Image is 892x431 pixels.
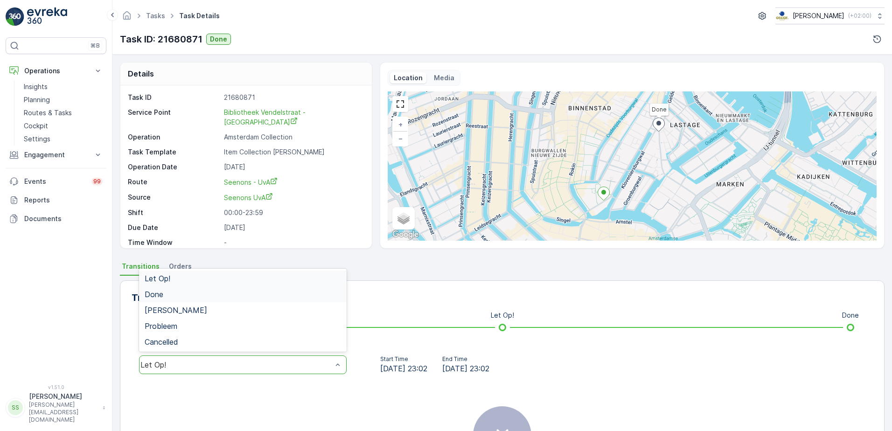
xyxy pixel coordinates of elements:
p: Source [128,193,220,202]
p: [PERSON_NAME] [29,392,98,401]
p: End Time [442,355,489,363]
span: Let Op! [145,274,170,283]
p: 21680871 [224,93,362,102]
p: Location [394,73,423,83]
button: Operations [6,62,106,80]
p: Item Collection [PERSON_NAME] [224,147,362,157]
img: Google [390,229,421,241]
img: logo_light-DOdMpM7g.png [27,7,67,26]
a: Seenons UvA [224,193,362,202]
span: Seenons UvA [224,194,273,202]
p: [DATE] [224,162,362,172]
p: Time Window [128,238,220,247]
p: Task Template [128,147,220,157]
p: Service Point [128,108,220,127]
span: Done [145,290,163,299]
p: ( +02:00 ) [848,12,871,20]
div: Let Op! [140,361,332,369]
span: [DATE] 23:02 [442,363,489,374]
p: Let Op! [491,311,514,320]
a: Bibliotheek Vendelstraat - UvA [224,108,362,127]
p: Events [24,177,86,186]
a: Settings [20,132,106,146]
p: Details [128,68,154,79]
p: Start Time [380,355,427,363]
span: Transitions [122,262,160,271]
a: Tasks [146,12,165,20]
p: [DATE] [224,223,362,232]
span: [DATE] 23:02 [380,363,427,374]
p: Done [842,311,859,320]
span: Task Details [177,11,222,21]
span: Probleem [145,322,177,330]
button: Engagement [6,146,106,164]
p: Operations [24,66,88,76]
p: Done [210,35,227,44]
a: View Fullscreen [393,97,407,111]
a: Zoom Out [393,132,407,146]
p: 99 [93,178,101,185]
a: Routes & Tasks [20,106,106,119]
span: Seenons - UvA [224,178,278,186]
p: Task ID: 21680871 [120,32,202,46]
p: Reports [24,195,103,205]
a: Events99 [6,172,106,191]
p: Routes & Tasks [24,108,72,118]
p: [PERSON_NAME][EMAIL_ADDRESS][DOMAIN_NAME] [29,401,98,424]
p: Media [434,73,454,83]
p: Cockpit [24,121,48,131]
img: basis-logo_rgb2x.png [775,11,789,21]
a: Cockpit [20,119,106,132]
a: Layers [393,208,414,229]
p: - [224,238,362,247]
p: Route [128,177,220,187]
p: Operation [128,132,220,142]
a: Insights [20,80,106,93]
p: Engagement [24,150,88,160]
p: Task ID [128,93,220,102]
p: Planning [24,95,50,104]
span: Bibliotheek Vendelstraat - [GEOGRAPHIC_DATA] [224,108,307,126]
p: 00:00-23:59 [224,208,362,217]
button: Done [206,34,231,45]
button: [PERSON_NAME](+02:00) [775,7,885,24]
p: Operation Date [128,162,220,172]
a: Planning [20,93,106,106]
a: Reports [6,191,106,209]
button: SS[PERSON_NAME][PERSON_NAME][EMAIL_ADDRESS][DOMAIN_NAME] [6,392,106,424]
a: Documents [6,209,106,228]
span: Orders [169,262,192,271]
div: SS [8,400,23,415]
p: Due Date [128,223,220,232]
p: Transitions [132,291,183,305]
p: Documents [24,214,103,223]
p: Shift [128,208,220,217]
a: Homepage [122,14,132,22]
p: Settings [24,134,50,144]
a: Zoom In [393,118,407,132]
p: Amsterdam Collection [224,132,362,142]
span: v 1.51.0 [6,384,106,390]
span: [PERSON_NAME] [145,306,207,314]
p: [PERSON_NAME] [793,11,844,21]
p: ⌘B [91,42,100,49]
a: Seenons - UvA [224,177,362,187]
p: Insights [24,82,48,91]
a: Open this area in Google Maps (opens a new window) [390,229,421,241]
img: logo [6,7,24,26]
span: Cancelled [145,338,178,346]
span: − [398,134,403,142]
span: + [398,120,403,128]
